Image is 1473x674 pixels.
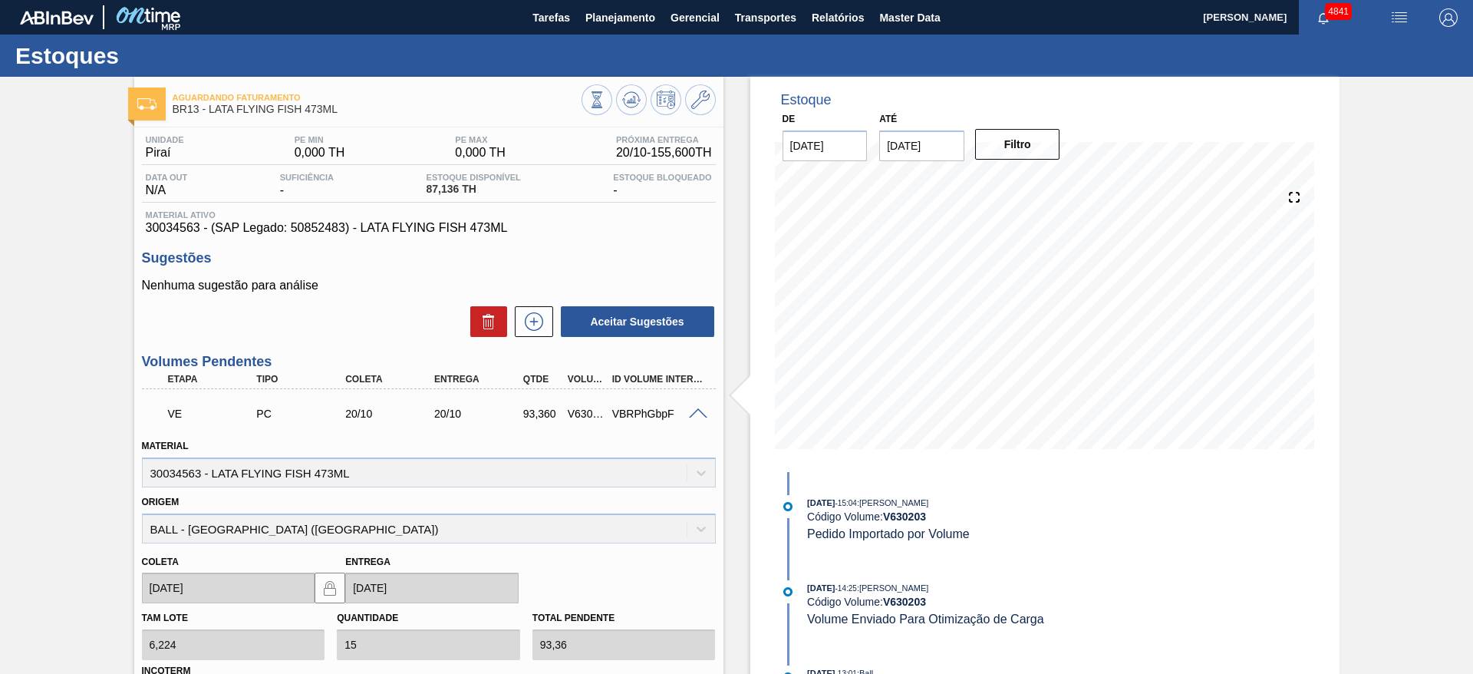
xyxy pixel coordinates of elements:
label: De [783,114,796,124]
img: atual [783,502,793,511]
input: dd/mm/yyyy [345,573,519,603]
img: Logout [1439,8,1458,27]
div: 20/10/2025 [341,408,441,420]
strong: V 630203 [883,510,926,523]
span: [DATE] [807,498,835,507]
label: Coleta [142,557,179,567]
button: locked [315,573,345,603]
button: Notificações [1299,7,1348,28]
p: VE [168,408,260,420]
label: Material [142,441,189,451]
div: 20/10/2025 [430,408,530,420]
div: Entrega [430,374,530,385]
img: Ícone [137,98,157,110]
span: Pedido Importado por Volume [807,527,970,540]
button: Ir ao Master Data / Geral [685,84,716,115]
span: Suficiência [280,173,334,182]
input: dd/mm/yyyy [783,131,868,161]
span: Transportes [735,8,796,27]
img: locked [321,579,339,597]
span: 87,136 TH [427,183,521,195]
div: Código Volume: [807,596,1171,608]
span: [DATE] [807,583,835,593]
span: Relatórios [812,8,864,27]
div: Excluir Sugestões [463,306,507,337]
label: Tam lote [142,613,188,623]
img: atual [783,587,793,596]
span: Próxima Entrega [616,135,712,144]
span: 30034563 - (SAP Legado: 50852483) - LATA FLYING FISH 473ML [146,221,712,235]
span: BR13 - LATA FLYING FISH 473ML [173,104,582,115]
span: 4841 [1325,3,1352,20]
span: Gerencial [671,8,720,27]
span: Estoque Bloqueado [613,173,711,182]
div: Etapa [164,374,264,385]
div: Id Volume Interno [608,374,708,385]
span: Piraí [146,146,184,160]
button: Visão Geral dos Estoques [582,84,612,115]
span: PE MAX [455,135,506,144]
button: Atualizar Gráfico [616,84,647,115]
div: Qtde [519,374,565,385]
div: V630203 [564,408,610,420]
h3: Sugestões [142,250,716,266]
span: Data out [146,173,188,182]
input: dd/mm/yyyy [142,573,315,603]
span: 0,000 TH [295,146,345,160]
span: Planejamento [585,8,655,27]
span: 20/10 - 155,600 TH [616,146,712,160]
div: 93,360 [519,408,565,420]
span: Volume Enviado Para Otimização de Carga [807,613,1044,626]
h1: Estoques [15,47,288,64]
h3: Volumes Pendentes [142,354,716,370]
div: Coleta [341,374,441,385]
span: 0,000 TH [455,146,506,160]
div: VBRPhGbpF [608,408,708,420]
div: Volume Enviado para Transporte [164,397,264,431]
img: TNhmsLtSVTkK8tSr43FrP2fwEKptu5GPRR3wAAAABJRU5ErkJggg== [20,11,94,25]
div: N/A [142,173,192,197]
span: - 15:04 [835,499,857,507]
div: Código Volume: [807,510,1171,523]
span: Material ativo [146,210,712,220]
input: dd/mm/yyyy [879,131,964,161]
span: Unidade [146,135,184,144]
button: Filtro [975,129,1060,160]
button: Programar Estoque [651,84,681,115]
div: Pedido de Compra [252,408,352,420]
span: Estoque Disponível [427,173,521,182]
div: Estoque [781,92,832,108]
div: Volume Portal [564,374,610,385]
div: - [609,173,715,197]
span: Tarefas [532,8,570,27]
span: Aguardando Faturamento [173,93,582,102]
div: Aceitar Sugestões [553,305,716,339]
span: - 14:25 [835,584,857,593]
label: Quantidade [337,613,398,623]
label: Até [879,114,897,124]
span: : [PERSON_NAME] [857,498,929,507]
strong: V 630203 [883,596,926,608]
label: Entrega [345,557,390,567]
img: userActions [1390,8,1409,27]
div: - [276,173,338,197]
span: PE MIN [295,135,345,144]
p: Nenhuma sugestão para análise [142,279,716,292]
label: Origem [142,497,180,507]
label: Total pendente [532,613,615,623]
div: Nova sugestão [507,306,553,337]
button: Aceitar Sugestões [561,306,714,337]
span: : [PERSON_NAME] [857,583,929,593]
span: Master Data [879,8,940,27]
div: Tipo [252,374,352,385]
